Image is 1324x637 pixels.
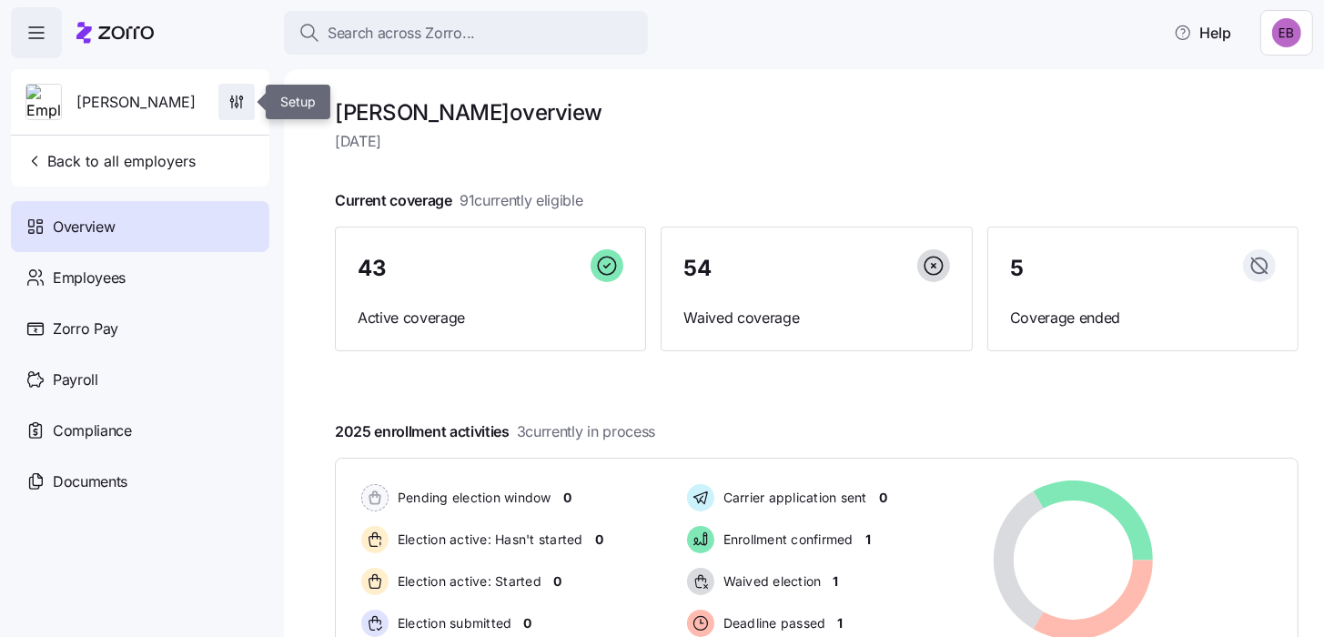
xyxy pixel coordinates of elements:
[1174,22,1231,44] span: Help
[53,216,115,238] span: Overview
[837,614,843,632] span: 1
[11,303,269,354] a: Zorro Pay
[517,420,655,443] span: 3 currently in process
[358,258,386,279] span: 43
[358,307,623,329] span: Active coverage
[11,354,269,405] a: Payroll
[11,405,269,456] a: Compliance
[53,267,126,289] span: Employees
[53,369,98,391] span: Payroll
[563,489,571,507] span: 0
[11,456,269,507] a: Documents
[718,531,854,549] span: Enrollment confirmed
[76,91,196,114] span: [PERSON_NAME]
[11,201,269,252] a: Overview
[460,189,583,212] span: 91 currently eligible
[53,318,118,340] span: Zorro Pay
[328,22,475,45] span: Search across Zorro...
[865,531,871,549] span: 1
[335,420,655,443] span: 2025 enrollment activities
[595,531,603,549] span: 0
[683,258,711,279] span: 54
[879,489,887,507] span: 0
[833,572,838,591] span: 1
[718,489,867,507] span: Carrier application sent
[1272,18,1301,47] img: e893a1d701ecdfe11b8faa3453cd5ce7
[53,470,127,493] span: Documents
[392,614,512,632] span: Election submitted
[53,420,132,442] span: Compliance
[335,98,1299,126] h1: [PERSON_NAME] overview
[392,572,541,591] span: Election active: Started
[335,189,583,212] span: Current coverage
[553,572,561,591] span: 0
[1010,258,1024,279] span: 5
[524,614,532,632] span: 0
[392,489,551,507] span: Pending election window
[718,572,822,591] span: Waived election
[683,307,949,329] span: Waived coverage
[11,252,269,303] a: Employees
[18,143,203,179] button: Back to all employers
[26,85,61,121] img: Employer logo
[335,130,1299,153] span: [DATE]
[1010,307,1276,329] span: Coverage ended
[392,531,583,549] span: Election active: Hasn't started
[1159,15,1246,51] button: Help
[718,614,826,632] span: Deadline passed
[284,11,648,55] button: Search across Zorro...
[25,150,196,172] span: Back to all employers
